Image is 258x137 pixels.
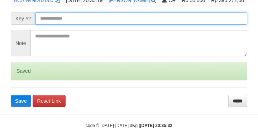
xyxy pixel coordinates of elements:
[37,98,61,104] span: Reset Link
[86,123,172,128] small: code © [DATE]-[DATE] dwg |
[11,30,30,56] span: Note
[11,62,247,80] div: Saved
[33,95,66,107] a: Reset Link
[11,12,35,25] span: Key #2
[11,95,31,107] button: Save
[15,98,27,104] span: Save
[140,123,172,128] strong: [DATE] 20:35:32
